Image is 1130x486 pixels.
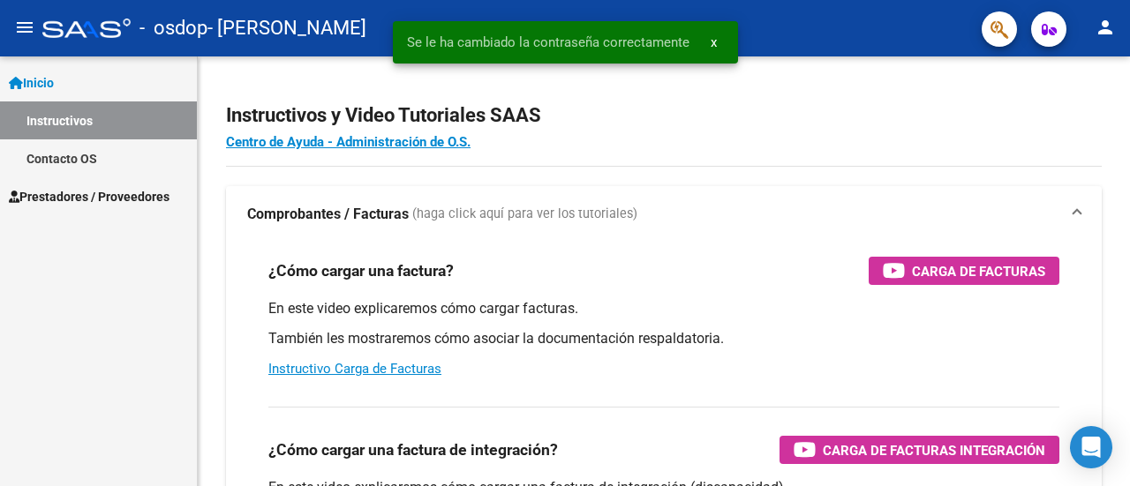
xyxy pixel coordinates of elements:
[226,186,1102,243] mat-expansion-panel-header: Comprobantes / Facturas (haga click aquí para ver los tutoriales)
[14,17,35,38] mat-icon: menu
[9,187,169,206] span: Prestadores / Proveedores
[268,361,441,377] a: Instructivo Carga de Facturas
[407,34,689,51] span: Se le ha cambiado la contraseña correctamente
[207,9,366,48] span: - [PERSON_NAME]
[268,299,1059,318] p: En este video explicaremos cómo cargar facturas.
[268,258,454,283] h3: ¿Cómo cargar una factura?
[226,99,1102,132] h2: Instructivos y Video Tutoriales SAAS
[1095,17,1116,38] mat-icon: person
[412,205,637,224] span: (haga click aquí para ver los tutoriales)
[247,205,409,224] strong: Comprobantes / Facturas
[139,9,207,48] span: - osdop
[912,260,1045,282] span: Carga de Facturas
[226,134,471,150] a: Centro de Ayuda - Administración de O.S.
[1070,426,1112,468] div: Open Intercom Messenger
[869,257,1059,285] button: Carga de Facturas
[780,436,1059,464] button: Carga de Facturas Integración
[697,26,731,58] button: x
[268,437,558,462] h3: ¿Cómo cargar una factura de integración?
[711,34,717,50] span: x
[9,73,54,93] span: Inicio
[823,439,1045,461] span: Carga de Facturas Integración
[268,329,1059,348] p: También les mostraremos cómo asociar la documentación respaldatoria.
